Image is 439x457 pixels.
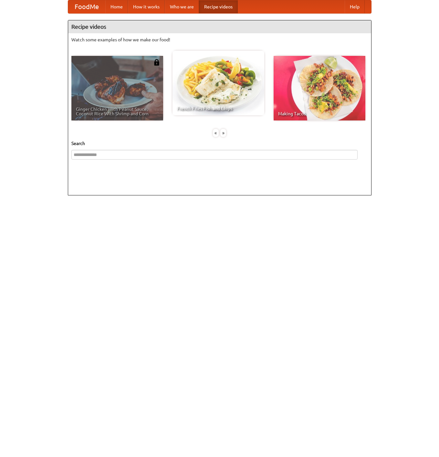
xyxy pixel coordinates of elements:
[105,0,128,13] a: Home
[153,59,160,66] img: 483408.png
[172,51,264,115] a: French Fries Fish and Chips
[68,20,371,33] h4: Recipe videos
[165,0,199,13] a: Who we are
[274,56,365,120] a: Making Tacos
[177,106,260,111] span: French Fries Fish and Chips
[68,0,105,13] a: FoodMe
[220,129,226,137] div: »
[345,0,365,13] a: Help
[278,111,361,116] span: Making Tacos
[213,129,219,137] div: «
[71,140,368,147] h5: Search
[128,0,165,13] a: How it works
[199,0,238,13] a: Recipe videos
[71,36,368,43] p: Watch some examples of how we make our food!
